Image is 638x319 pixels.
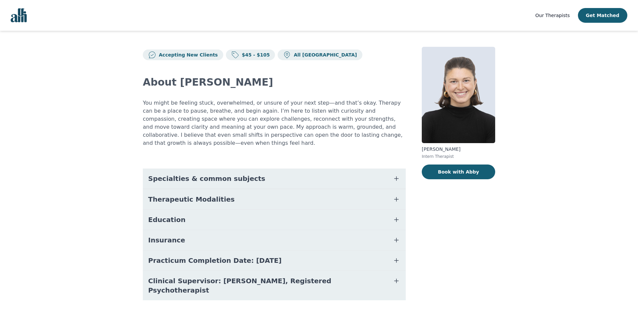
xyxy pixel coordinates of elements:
h2: About [PERSON_NAME] [143,76,406,88]
button: Specialties & common subjects [143,169,406,189]
img: Abby_Tait [422,47,495,143]
span: Education [148,215,186,224]
button: Clinical Supervisor: [PERSON_NAME], Registered Psychotherapist [143,271,406,300]
button: Therapeutic Modalities [143,189,406,209]
span: Clinical Supervisor: [PERSON_NAME], Registered Psychotherapist [148,276,384,295]
p: [PERSON_NAME] [422,146,495,152]
span: Our Therapists [535,13,570,18]
button: Get Matched [578,8,627,23]
span: Therapeutic Modalities [148,195,235,204]
p: $45 - $105 [239,51,270,58]
button: Insurance [143,230,406,250]
p: All [GEOGRAPHIC_DATA] [291,51,357,58]
span: Insurance [148,235,185,245]
button: Education [143,210,406,230]
button: Practicum Completion Date: [DATE] [143,250,406,271]
p: You might be feeling stuck, overwhelmed, or unsure of your next step—and that’s okay. Therapy can... [143,99,406,147]
p: Intern Therapist [422,154,495,159]
a: Our Therapists [535,11,570,19]
span: Specialties & common subjects [148,174,265,183]
button: Book with Abby [422,165,495,179]
img: alli logo [11,8,27,22]
p: Accepting New Clients [156,51,218,58]
span: Practicum Completion Date: [DATE] [148,256,282,265]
